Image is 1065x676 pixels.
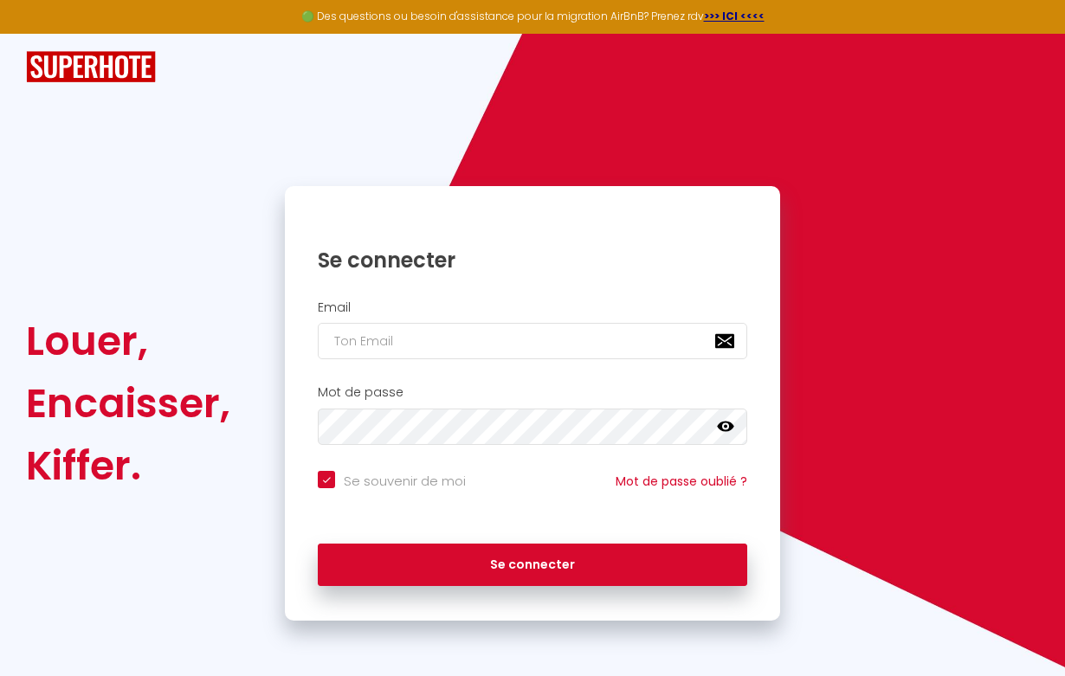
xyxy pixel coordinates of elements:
[318,247,747,274] h1: Se connecter
[616,473,747,490] a: Mot de passe oublié ?
[318,300,747,315] h2: Email
[318,544,747,587] button: Se connecter
[318,323,747,359] input: Ton Email
[318,385,747,400] h2: Mot de passe
[26,435,230,497] div: Kiffer.
[26,372,230,435] div: Encaisser,
[26,51,156,83] img: SuperHote logo
[26,310,230,372] div: Louer,
[704,9,765,23] a: >>> ICI <<<<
